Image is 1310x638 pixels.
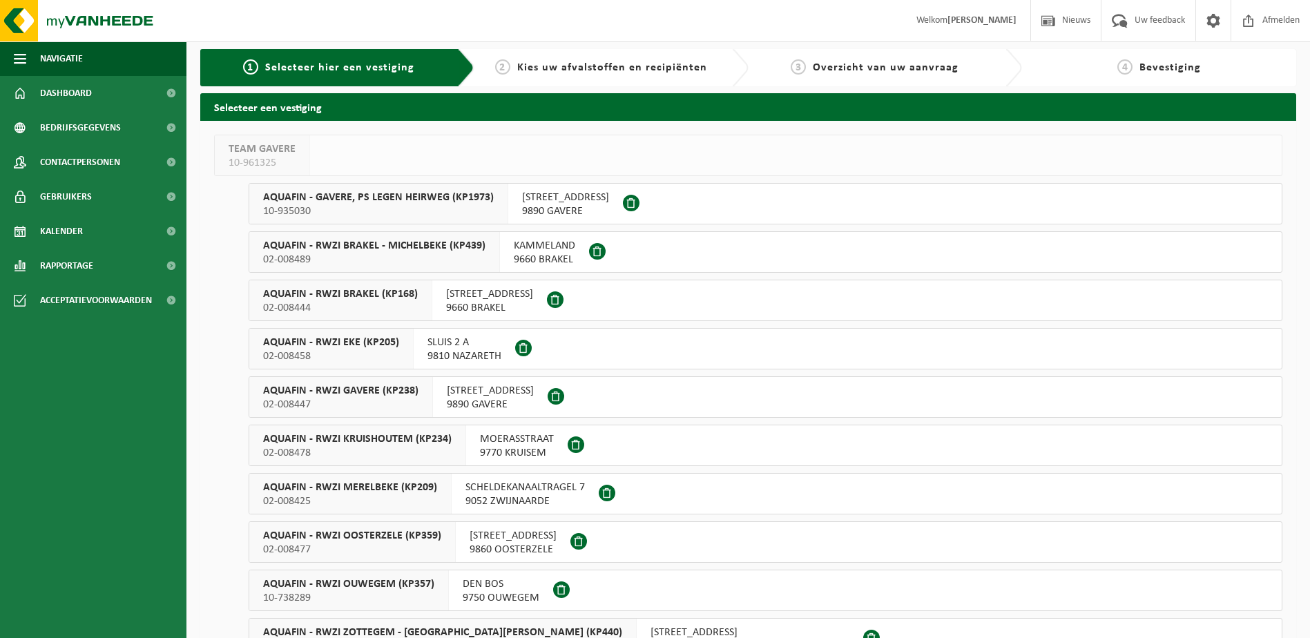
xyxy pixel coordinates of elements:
[263,481,437,494] span: AQUAFIN - RWZI MERELBEKE (KP209)
[263,253,485,267] span: 02-008489
[465,494,585,508] span: 9052 ZWIJNAARDE
[480,432,554,446] span: MOERASSTRAAT
[249,521,1282,563] button: AQUAFIN - RWZI OOSTERZELE (KP359) 02-008477 [STREET_ADDRESS]9860 OOSTERZELE
[263,543,441,557] span: 02-008477
[813,62,959,73] span: Overzicht van uw aanvraag
[243,59,258,75] span: 1
[470,543,557,557] span: 9860 OOSTERZELE
[263,529,441,543] span: AQUAFIN - RWZI OOSTERZELE (KP359)
[947,15,1017,26] strong: [PERSON_NAME]
[40,145,120,180] span: Contactpersonen
[40,41,83,76] span: Navigatie
[522,191,609,204] span: [STREET_ADDRESS]
[514,239,575,253] span: KAMMELAND
[263,432,452,446] span: AQUAFIN - RWZI KRUISHOUTEM (KP234)
[249,231,1282,273] button: AQUAFIN - RWZI BRAKEL - MICHELBEKE (KP439) 02-008489 KAMMELAND9660 BRAKEL
[265,62,414,73] span: Selecteer hier een vestiging
[470,529,557,543] span: [STREET_ADDRESS]
[1117,59,1133,75] span: 4
[40,214,83,249] span: Kalender
[263,349,399,363] span: 02-008458
[263,287,418,301] span: AQUAFIN - RWZI BRAKEL (KP168)
[249,280,1282,321] button: AQUAFIN - RWZI BRAKEL (KP168) 02-008444 [STREET_ADDRESS]9660 BRAKEL
[263,591,434,605] span: 10-738289
[40,110,121,145] span: Bedrijfsgegevens
[40,76,92,110] span: Dashboard
[200,93,1296,120] h2: Selecteer een vestiging
[249,473,1282,514] button: AQUAFIN - RWZI MERELBEKE (KP209) 02-008425 SCHELDEKANAALTRAGEL 79052 ZWIJNAARDE
[517,62,707,73] span: Kies uw afvalstoffen en recipiënten
[1139,62,1201,73] span: Bevestiging
[463,591,539,605] span: 9750 OUWEGEM
[480,446,554,460] span: 9770 KRUISEM
[249,328,1282,369] button: AQUAFIN - RWZI EKE (KP205) 02-008458 SLUIS 2 A9810 NAZARETH
[40,283,152,318] span: Acceptatievoorwaarden
[263,384,418,398] span: AQUAFIN - RWZI GAVERE (KP238)
[446,287,533,301] span: [STREET_ADDRESS]
[427,349,501,363] span: 9810 NAZARETH
[463,577,539,591] span: DEN BOS
[791,59,806,75] span: 3
[229,156,296,170] span: 10-961325
[263,204,494,218] span: 10-935030
[263,494,437,508] span: 02-008425
[263,577,434,591] span: AQUAFIN - RWZI OUWEGEM (KP357)
[495,59,510,75] span: 2
[40,180,92,214] span: Gebruikers
[263,191,494,204] span: AQUAFIN - GAVERE, PS LEGEN HEIRWEG (KP1973)
[427,336,501,349] span: SLUIS 2 A
[465,481,585,494] span: SCHELDEKANAALTRAGEL 7
[447,398,534,412] span: 9890 GAVERE
[249,376,1282,418] button: AQUAFIN - RWZI GAVERE (KP238) 02-008447 [STREET_ADDRESS]9890 GAVERE
[263,301,418,315] span: 02-008444
[40,249,93,283] span: Rapportage
[263,336,399,349] span: AQUAFIN - RWZI EKE (KP205)
[447,384,534,398] span: [STREET_ADDRESS]
[249,425,1282,466] button: AQUAFIN - RWZI KRUISHOUTEM (KP234) 02-008478 MOERASSTRAAT9770 KRUISEM
[514,253,575,267] span: 9660 BRAKEL
[522,204,609,218] span: 9890 GAVERE
[263,446,452,460] span: 02-008478
[263,398,418,412] span: 02-008447
[263,239,485,253] span: AQUAFIN - RWZI BRAKEL - MICHELBEKE (KP439)
[249,183,1282,224] button: AQUAFIN - GAVERE, PS LEGEN HEIRWEG (KP1973) 10-935030 [STREET_ADDRESS]9890 GAVERE
[446,301,533,315] span: 9660 BRAKEL
[229,142,296,156] span: TEAM GAVERE
[249,570,1282,611] button: AQUAFIN - RWZI OUWEGEM (KP357) 10-738289 DEN BOS9750 OUWEGEM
